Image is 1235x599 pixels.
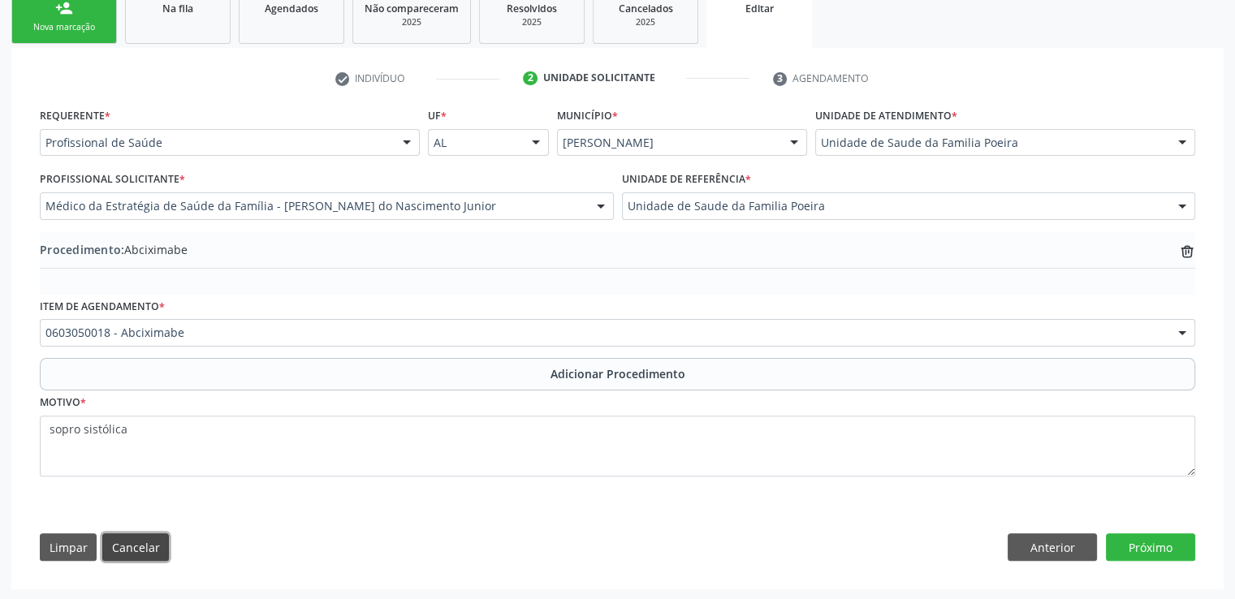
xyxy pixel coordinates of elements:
span: Adicionar Procedimento [551,365,685,382]
span: Agendados [265,2,318,15]
label: Profissional Solicitante [40,167,185,192]
label: Unidade de referência [622,167,751,192]
span: Cancelados [619,2,673,15]
span: Profissional de Saúde [45,135,386,151]
span: Médico da Estratégia de Saúde da Família - [PERSON_NAME] do Nascimento Junior [45,198,581,214]
button: Cancelar [102,533,169,561]
div: 2025 [491,16,572,28]
span: 0603050018 - Abciximabe [45,325,1162,341]
span: AL [434,135,516,151]
label: Item de agendamento [40,295,165,320]
div: 2025 [605,16,686,28]
div: 2 [523,71,538,86]
span: Editar [745,2,774,15]
div: Nova marcação [24,21,105,33]
span: Procedimento: [40,242,124,257]
span: Não compareceram [365,2,459,15]
span: Abciximabe [40,241,188,258]
span: Resolvidos [507,2,557,15]
label: Requerente [40,104,110,129]
label: UF [428,104,447,129]
button: Limpar [40,533,97,561]
div: 2025 [365,16,459,28]
div: Unidade solicitante [543,71,655,85]
span: Na fila [162,2,193,15]
button: Anterior [1008,533,1097,561]
span: Unidade de Saude da Familia Poeira [628,198,1163,214]
label: Unidade de atendimento [815,104,957,129]
label: Motivo [40,390,86,416]
label: Município [557,104,618,129]
button: Adicionar Procedimento [40,358,1195,390]
span: [PERSON_NAME] [563,135,774,151]
span: Unidade de Saude da Familia Poeira [821,135,1162,151]
button: Próximo [1106,533,1195,561]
